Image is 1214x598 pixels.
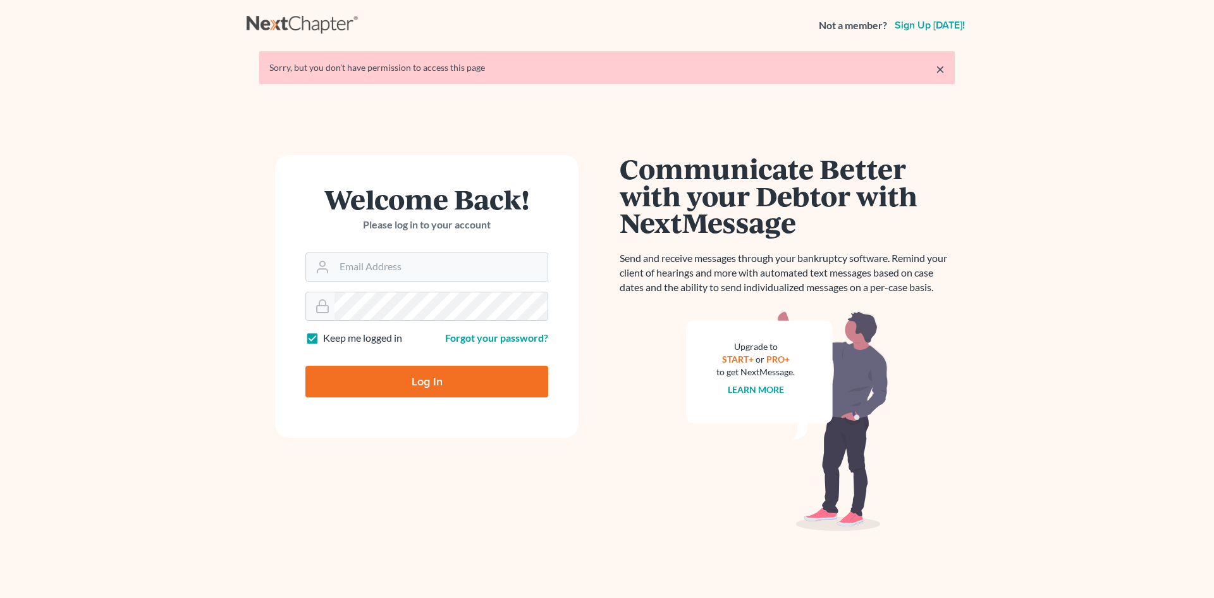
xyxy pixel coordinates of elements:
h1: Welcome Back! [305,185,548,213]
p: Please log in to your account [305,218,548,232]
a: PRO+ [766,354,790,364]
span: or [756,354,764,364]
a: Learn more [728,384,784,395]
label: Keep me logged in [323,331,402,346]
a: Sign up [DATE]! [892,20,967,30]
div: Sorry, but you don't have permission to access this page [269,61,945,74]
strong: Not a member? [819,18,887,33]
a: Forgot your password? [445,332,548,344]
div: to get NextMessage. [716,366,795,378]
input: Log In [305,366,548,397]
h1: Communicate Better with your Debtor with NextMessage [620,155,955,236]
input: Email Address [334,253,548,281]
img: nextmessage_bg-59042aed3d76b12b5cd301f8e5b87938c9018125f34e5fa2b7a6b67550977c72.svg [686,310,888,532]
a: × [936,61,945,77]
p: Send and receive messages through your bankruptcy software. Remind your client of hearings and mo... [620,251,955,295]
a: START+ [722,354,754,364]
div: Upgrade to [716,340,795,353]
